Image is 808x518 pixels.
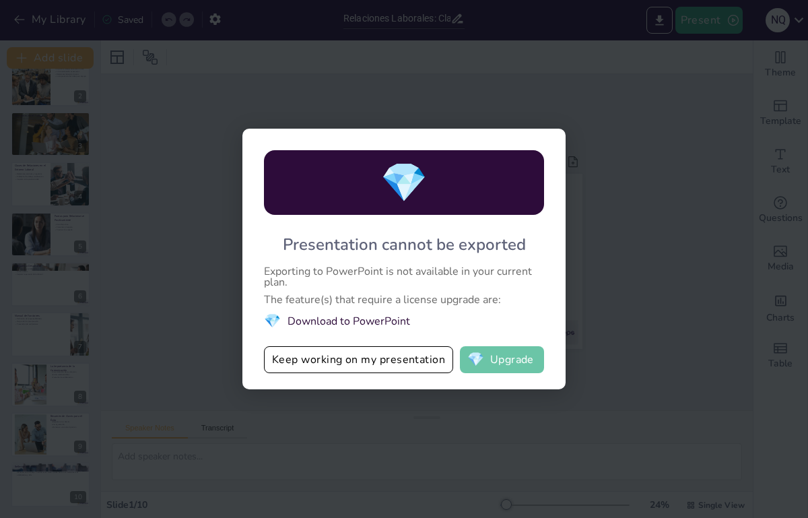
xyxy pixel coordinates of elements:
div: The feature(s) that require a license upgrade are: [264,294,544,305]
button: diamondUpgrade [460,346,544,373]
li: Download to PowerPoint [264,312,544,330]
span: diamond [380,157,428,209]
div: Exporting to PowerPoint is not available in your current plan. [264,266,544,288]
div: Presentation cannot be exported [283,234,526,255]
span: diamond [264,312,281,330]
button: Keep working on my presentation [264,346,453,373]
span: diamond [467,353,484,366]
